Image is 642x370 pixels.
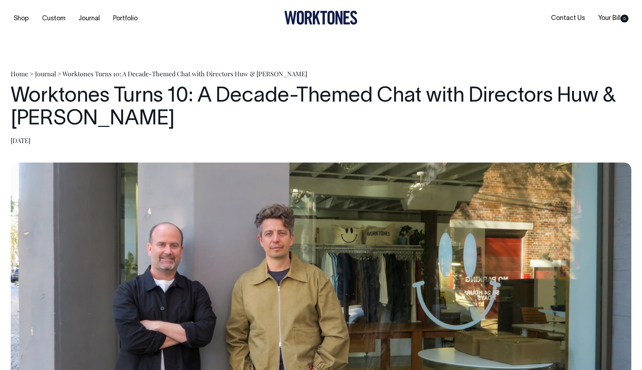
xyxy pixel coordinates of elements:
a: Portfolio [110,13,141,25]
span: > [30,70,34,78]
span: 0 [621,15,628,22]
a: Shop [11,13,32,25]
h1: Worktones Turns 10: A Decade-Themed Chat with Directors Huw & [PERSON_NAME] [11,85,631,131]
a: Contact Us [548,12,588,24]
a: Journal [35,70,56,78]
time: [DATE] [11,136,30,145]
a: Home [11,70,28,78]
a: Custom [39,13,68,25]
span: Worktones Turns 10: A Decade-Themed Chat with Directors Huw & [PERSON_NAME] [62,70,307,78]
a: Your Bill0 [595,12,631,24]
span: > [57,70,61,78]
a: Journal [76,13,103,25]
